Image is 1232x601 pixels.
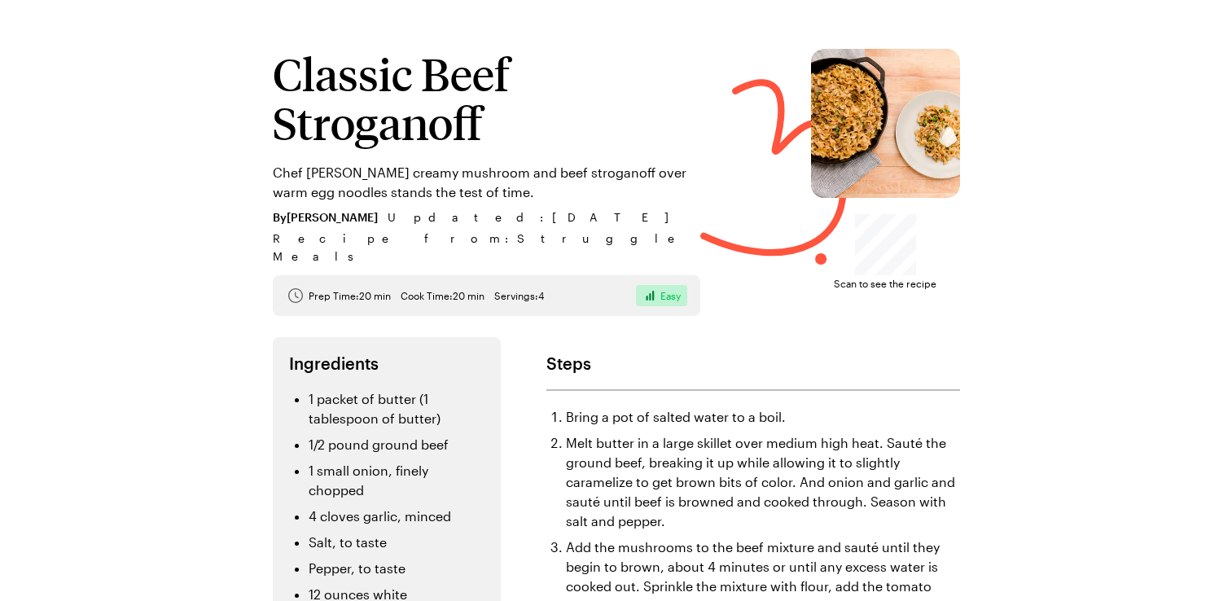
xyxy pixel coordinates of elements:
li: 1 small onion, finely chopped [309,461,484,500]
li: 4 cloves garlic, minced [309,507,484,526]
li: Bring a pot of salted water to a boil. [566,407,960,427]
span: Prep Time: 20 min [309,289,391,302]
span: Scan to see the recipe [834,275,936,292]
img: Classic Beef Stroganoff [811,49,960,198]
span: By [PERSON_NAME] [273,208,378,226]
li: 1/2 pound ground beef [309,435,484,454]
li: Melt butter in a large skillet over medium high heat. Sauté the ground beef, breaking it up while... [566,433,960,531]
span: Easy [660,289,681,302]
h2: Steps [546,353,960,373]
h1: Classic Beef Stroganoff [273,49,700,147]
span: Servings: 4 [494,289,544,302]
h2: Ingredients [289,353,484,373]
li: 1 packet of butter (1 tablespoon of butter) [309,389,484,428]
span: Updated : [DATE] [388,208,685,226]
span: Recipe from: Struggle Meals [273,230,700,265]
li: Pepper, to taste [309,559,484,578]
p: Chef [PERSON_NAME] creamy mushroom and beef stroganoff over warm egg noodles stands the test of t... [273,163,700,202]
li: Salt, to taste [309,533,484,552]
span: Cook Time: 20 min [401,289,484,302]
